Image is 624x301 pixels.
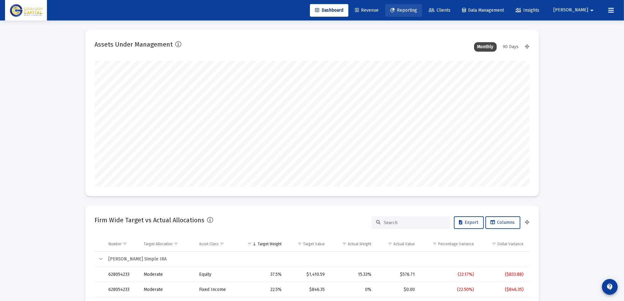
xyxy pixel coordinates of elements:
td: 628054233 [104,267,139,282]
span: Export [459,220,478,225]
a: Clients [424,4,455,17]
span: Show filter options for column 'Actual Value' [388,241,392,246]
div: Dollar Variance [498,241,524,247]
td: Collapse [95,252,104,267]
a: Insights [511,4,544,17]
div: Percentage Variance [438,241,474,247]
span: Show filter options for column 'Target Allocation' [174,241,178,246]
td: Column Target Value [286,236,329,252]
td: Fixed Income [195,282,240,297]
span: Reporting [390,8,417,13]
td: Column Target Weight [240,236,286,252]
td: Column Actual Weight [329,236,376,252]
a: Dashboard [310,4,348,17]
span: Clients [429,8,450,13]
button: [PERSON_NAME] [546,4,603,16]
td: Moderate [139,267,195,282]
div: [PERSON_NAME] Simple IRA [109,256,524,262]
span: Columns [491,220,515,225]
span: Insights [516,8,539,13]
span: [PERSON_NAME] [553,8,588,13]
div: Target Value [303,241,325,247]
div: 37.5% [244,271,282,278]
div: Target Allocation [144,241,173,247]
mat-icon: arrow_drop_down [588,4,596,17]
img: Dashboard [10,4,42,17]
span: Data Management [462,8,504,13]
span: Show filter options for column 'Target Value' [298,241,302,246]
button: Export [454,216,484,229]
div: $1,410.59 [290,271,325,278]
td: 628054233 [104,282,139,297]
td: Moderate [139,282,195,297]
td: Equity [195,267,240,282]
td: Column Number [104,236,139,252]
input: Search [384,220,446,225]
span: Show filter options for column 'Target Weight' [247,241,252,246]
span: Show filter options for column 'Asset Class' [220,241,225,246]
td: Column Target Allocation [139,236,195,252]
mat-icon: contact_support [606,283,614,291]
div: Actual Weight [348,241,371,247]
span: Show filter options for column 'Percentage Variance' [433,241,438,246]
td: Column Dollar Variance [479,236,530,252]
span: Dashboard [315,8,343,13]
button: Columns [485,216,520,229]
div: Target Weight [258,241,282,247]
td: Column Actual Value [376,236,419,252]
h2: Assets Under Management [95,39,173,49]
div: Actual Value [393,241,415,247]
div: Monthly [474,42,497,52]
a: Reporting [385,4,422,17]
div: $0.00 [380,287,415,293]
div: 90 Days [500,42,522,52]
div: ($833.88) [483,271,524,278]
div: 15.33% [334,271,371,278]
td: Column Percentage Variance [419,236,478,252]
span: Show filter options for column 'Dollar Variance' [492,241,497,246]
div: ($846.35) [483,287,524,293]
div: (22.50%) [424,287,474,293]
span: Revenue [355,8,379,13]
div: $846.35 [290,287,325,293]
a: Data Management [457,4,509,17]
span: Show filter options for column 'Number' [123,241,128,246]
div: 0% [334,287,371,293]
div: 22.5% [244,287,282,293]
h2: Firm Wide Target vs Actual Allocations [95,215,205,225]
td: Column Asset Class [195,236,240,252]
span: Show filter options for column 'Actual Weight' [342,241,347,246]
div: Asset Class [199,241,219,247]
a: Revenue [350,4,384,17]
div: $576.71 [380,271,415,278]
div: (22.17%) [424,271,474,278]
div: Number [109,241,122,247]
